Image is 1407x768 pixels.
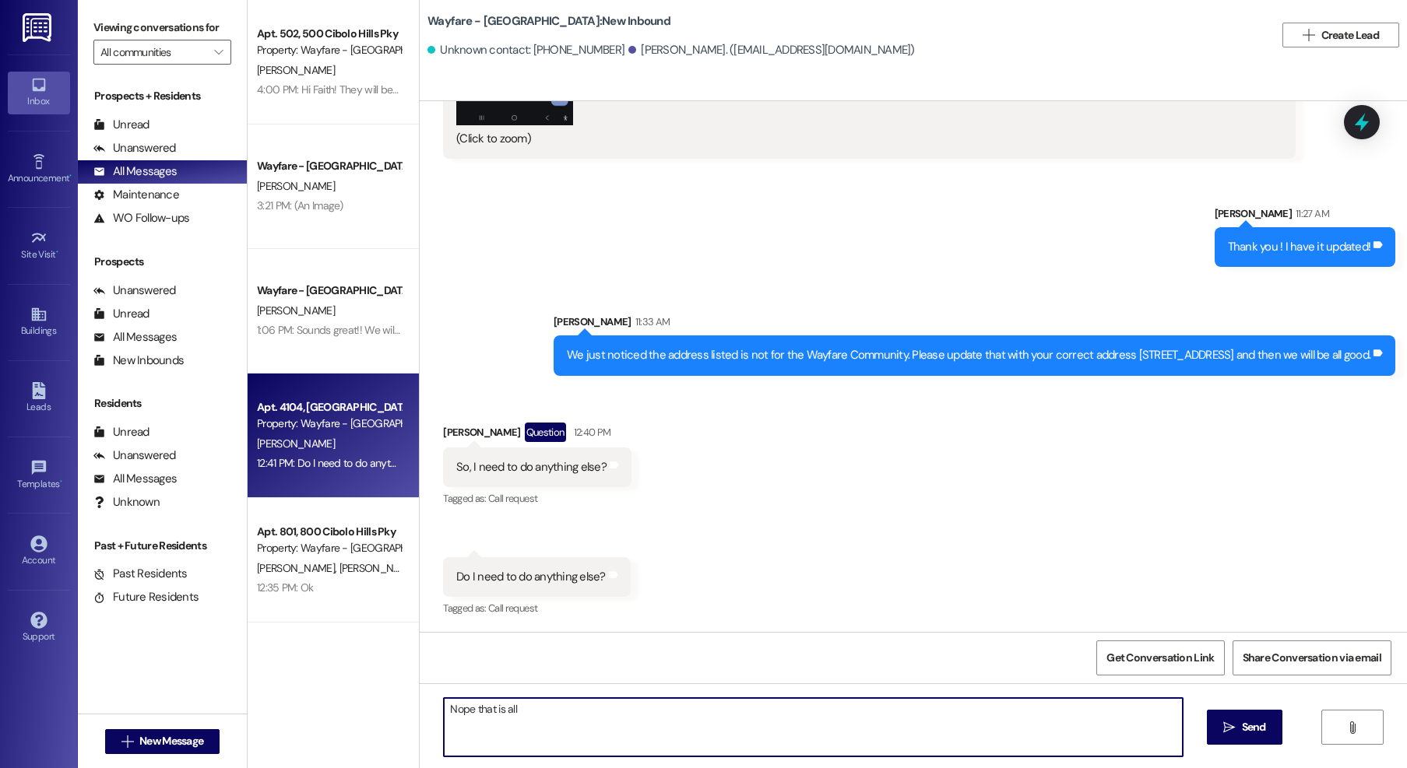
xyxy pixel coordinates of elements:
div: Unread [93,117,149,133]
span: [PERSON_NAME] [257,561,339,575]
button: Create Lead [1282,23,1399,47]
div: Unanswered [93,447,176,464]
a: Site Visit • [8,225,70,267]
div: [PERSON_NAME] [554,314,1395,335]
span: Send [1242,719,1266,735]
i:  [214,46,223,58]
div: Unread [93,424,149,440]
img: ResiDesk Logo [23,13,55,42]
a: Buildings [8,301,70,343]
textarea: Nope that is all [444,698,1183,756]
div: Prospects [78,254,247,270]
div: 3:21 PM: (An Image) [257,198,343,212]
div: Future Residents [93,589,199,605]
span: Call request [488,492,537,505]
div: All Messages [93,329,177,345]
span: [PERSON_NAME] [257,63,335,77]
div: (Click to zoom) [456,131,1271,147]
div: Question [525,423,566,442]
span: [PERSON_NAME] [257,303,335,317]
span: • [69,170,72,181]
div: Property: Wayfare - [GEOGRAPHIC_DATA] [257,42,401,58]
a: Account [8,531,70,573]
i:  [1303,29,1314,41]
div: Apt. 502, 500 Cibolo Hills Pky [257,26,401,42]
div: Apt. 801, 800 Cibolo Hills Pky [257,524,401,540]
div: Tagged as: [443,487,631,510]
label: Viewing conversations for [93,16,231,40]
div: 4:00 PM: Hi Faith! They will be back [DATE] between 1-4pm. [257,82,526,96]
button: New Message [105,729,220,754]
div: We just noticed the address listed is not for the Wayfare Community. Please update that with your... [567,347,1370,363]
div: So, I need to do anything else? [456,459,607,475]
span: Get Conversation Link [1106,650,1214,666]
i:  [1223,721,1235,734]
div: Unanswered [93,140,176,156]
div: Wayfare - [GEOGRAPHIC_DATA] [257,158,401,174]
div: Property: Wayfare - [GEOGRAPHIC_DATA] [257,416,401,432]
span: Create Lead [1321,27,1379,44]
div: Unknown contact: [PHONE_NUMBER] [427,42,624,58]
div: Residents [78,395,247,412]
input: All communities [100,40,206,65]
div: Thank you ! I have it updated! [1228,239,1371,255]
div: 12:41 PM: Do I need to do anything else? [257,456,434,470]
div: Unread [93,306,149,322]
span: Call request [488,601,537,615]
div: 11:27 AM [1292,205,1329,222]
div: Apt. 4104, [GEOGRAPHIC_DATA] [257,399,401,416]
span: New Message [139,733,203,749]
div: Prospects + Residents [78,88,247,104]
div: Past Residents [93,566,188,582]
span: • [60,476,62,487]
div: 12:35 PM: Ok [257,580,314,594]
a: Leads [8,377,70,419]
span: [PERSON_NAME] [257,437,335,451]
span: [PERSON_NAME] [257,179,335,193]
div: 12:40 PM [570,424,611,440]
a: Templates • [8,454,70,496]
div: 11:33 AM [631,314,670,330]
div: WO Follow-ups [93,210,189,226]
a: Inbox [8,72,70,114]
button: Share Conversation via email [1233,640,1391,675]
div: New Inbounds [93,352,184,369]
div: [PERSON_NAME]. ([EMAIL_ADDRESS][DOMAIN_NAME]) [628,42,915,58]
div: [PERSON_NAME] [1215,205,1396,227]
div: Tagged as: [443,597,631,619]
i:  [1346,721,1358,734]
div: Maintenance [93,187,179,203]
b: Wayfare - [GEOGRAPHIC_DATA]: New Inbound [427,13,670,30]
div: All Messages [93,163,177,180]
i:  [121,735,133,748]
div: Unknown [93,494,160,510]
span: [PERSON_NAME] [339,561,417,575]
div: 1:06 PM: Sounds great!! We will see you then. [257,323,459,337]
button: Send [1207,710,1282,745]
div: All Messages [93,471,177,487]
div: Do I need to do anything else? [456,569,606,585]
button: Get Conversation Link [1096,640,1224,675]
span: • [56,247,58,258]
div: Wayfare - [GEOGRAPHIC_DATA] [257,656,401,672]
div: [PERSON_NAME] [443,423,631,447]
div: Unanswered [93,282,176,299]
div: Wayfare - [GEOGRAPHIC_DATA] [257,282,401,299]
div: Past + Future Residents [78,538,247,554]
a: Support [8,607,70,649]
div: Property: Wayfare - [GEOGRAPHIC_DATA] [257,540,401,556]
span: Share Conversation via email [1243,650,1381,666]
